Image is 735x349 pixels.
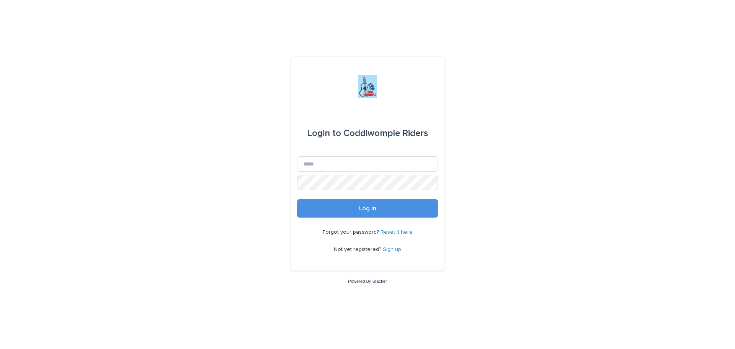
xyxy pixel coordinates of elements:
a: Powered By Stacker [348,279,387,283]
span: Login to [307,129,341,138]
a: Reset it here [381,229,413,235]
img: jxsLJbdS1eYBI7rVAS4p [358,75,377,98]
span: Log in [359,205,376,211]
span: Forgot your password? [323,229,381,235]
span: Not yet registered? [334,247,383,252]
button: Log in [297,199,438,218]
a: Sign up [383,247,401,252]
div: Coddiwomple Riders [307,123,428,144]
